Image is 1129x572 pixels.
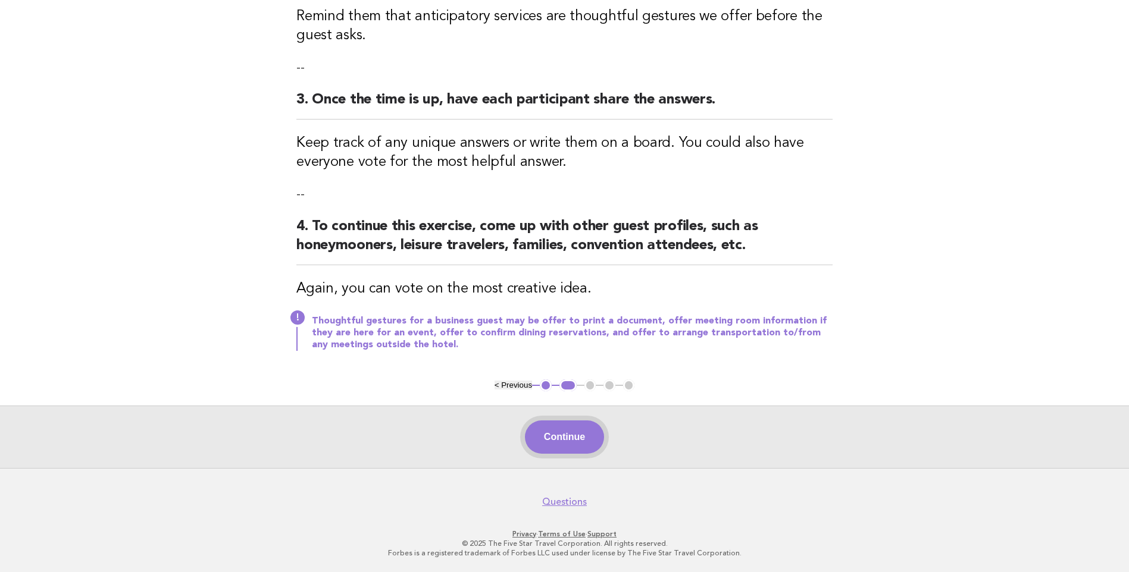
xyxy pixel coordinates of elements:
[296,59,833,76] p: --
[296,134,833,172] h3: Keep track of any unique answers or write them on a board. You could also have everyone vote for ...
[296,217,833,265] h2: 4. To continue this exercise, come up with other guest profiles, such as honeymooners, leisure tr...
[540,379,552,391] button: 1
[201,539,929,548] p: © 2025 The Five Star Travel Corporation. All rights reserved.
[495,381,532,389] button: < Previous
[525,420,604,454] button: Continue
[542,496,587,508] a: Questions
[296,279,833,298] h3: Again, you can vote on the most creative idea.
[538,530,586,538] a: Terms of Use
[296,7,833,45] h3: Remind them that anticipatory services are thoughtful gestures we offer before the guest asks.
[559,379,577,391] button: 2
[201,548,929,558] p: Forbes is a registered trademark of Forbes LLC used under license by The Five Star Travel Corpora...
[296,186,833,203] p: --
[512,530,536,538] a: Privacy
[296,90,833,120] h2: 3. Once the time is up, have each participant share the answers.
[312,315,833,351] p: Thoughtful gestures for a business guest may be offer to print a document, offer meeting room inf...
[201,529,929,539] p: · ·
[587,530,617,538] a: Support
